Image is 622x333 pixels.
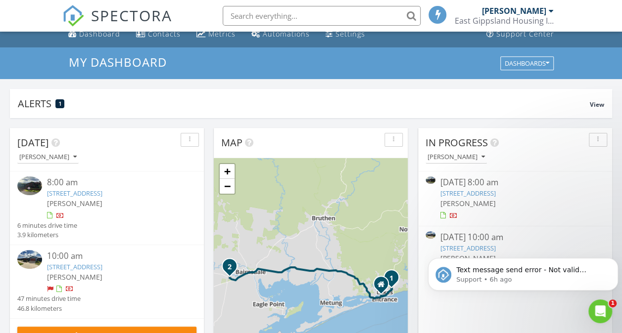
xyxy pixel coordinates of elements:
span: Map [221,136,242,149]
img: 9372104%2Fcover_photos%2FtGmT4kY3IULfY1BztNUS%2Fsmall.jpg [17,250,42,269]
span: [PERSON_NAME] [440,199,496,208]
div: Support Center [496,29,554,39]
button: [PERSON_NAME] [17,151,79,164]
a: 8:00 am [STREET_ADDRESS] [PERSON_NAME] 6 minutes drive time 3.9 kilometers [17,176,196,240]
img: The Best Home Inspection Software - Spectora [62,5,84,27]
span: [DATE] [17,136,49,149]
i: 1 [389,275,393,282]
a: [DATE] 10:00 am [STREET_ADDRESS] [PERSON_NAME] [426,231,605,275]
div: Automations [263,29,310,39]
div: Alerts [18,97,590,110]
span: 1 [59,100,61,107]
div: Metrics [208,29,236,39]
div: Settings [335,29,365,39]
div: East Gippsland Housing Inspections [454,16,553,26]
div: 10:00 am [47,250,182,262]
div: 8:00 am [47,176,182,189]
img: 9372102%2Freports%2F54c2759e-16e0-4ad2-bca3-24c38acebc6e%2Fcover_photos%2FDDGFHxKb2vVQhk4v1Iqg%2F... [17,176,42,195]
a: [STREET_ADDRESS] [47,189,102,198]
span: 1 [609,299,617,307]
div: 47 minutes drive time [17,294,81,303]
a: Metrics [192,25,239,43]
button: [PERSON_NAME] [426,151,487,164]
i: 2 [228,263,232,270]
div: 6 minutes drive time [17,221,77,230]
div: 16 Panoramic Drive , Lakes Entrance, VIC 3909 [391,277,397,283]
button: Dashboards [500,56,554,70]
div: 18 Whipbird St, Bairnsdale, VIC 3875 [230,266,236,272]
div: [PERSON_NAME] [428,154,485,161]
a: Zoom out [220,179,235,194]
input: Search everything... [223,6,421,26]
a: SPECTORA [62,13,172,34]
div: 46.8 kilometers [17,304,81,313]
a: [STREET_ADDRESS] [47,262,102,271]
span: [PERSON_NAME] [47,199,102,208]
div: 3.9 kilometers [17,230,77,240]
span: View [590,100,604,109]
span: SPECTORA [91,5,172,26]
iframe: Intercom notifications message [424,237,622,306]
img: 9372102%2Freports%2F54c2759e-16e0-4ad2-bca3-24c38acebc6e%2Fcover_photos%2FDDGFHxKb2vVQhk4v1Iqg%2F... [426,176,435,184]
iframe: Intercom live chat [588,299,612,323]
a: Automations (Basic) [247,25,314,43]
div: 38 Carpenter Street, Lakes Entrance VIC 3909 [381,284,387,290]
a: [STREET_ADDRESS] [440,189,496,198]
span: My Dashboard [69,54,167,70]
img: 9372104%2Fcover_photos%2FtGmT4kY3IULfY1BztNUS%2Fsmall.jpg [426,231,435,239]
div: [DATE] 8:00 am [440,176,590,189]
a: Support Center [482,25,558,43]
a: Settings [322,25,369,43]
a: [DATE] 8:00 am [STREET_ADDRESS] [PERSON_NAME] [426,176,605,220]
div: Dashboards [505,60,549,67]
div: [PERSON_NAME] [481,6,546,16]
span: [PERSON_NAME] [47,272,102,282]
a: 10:00 am [STREET_ADDRESS] [PERSON_NAME] 47 minutes drive time 46.8 kilometers [17,250,196,313]
span: In Progress [426,136,488,149]
div: [PERSON_NAME] [19,154,77,161]
div: [DATE] 10:00 am [440,231,590,244]
a: Zoom in [220,164,235,179]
